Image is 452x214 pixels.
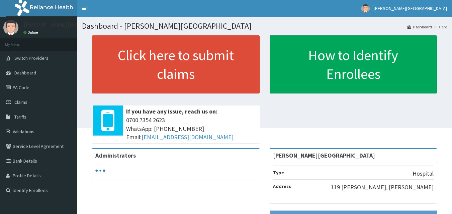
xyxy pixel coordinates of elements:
[3,20,18,35] img: User Image
[273,170,284,176] b: Type
[126,116,256,142] span: 0700 7354 2623 WhatsApp: [PHONE_NUMBER] Email:
[95,152,136,159] b: Administrators
[126,108,217,115] b: If you have any issue, reach us on:
[273,183,291,189] b: Address
[270,35,437,93] a: How to Identify Enrollees
[433,24,447,30] li: Here
[92,35,260,93] a: Click here to submit claims
[95,166,105,176] svg: audio-loading
[14,55,49,61] span: Switch Providers
[374,5,447,11] span: [PERSON_NAME][GEOGRAPHIC_DATA]
[23,22,122,28] p: [PERSON_NAME][GEOGRAPHIC_DATA]
[142,133,234,141] a: [EMAIL_ADDRESS][DOMAIN_NAME]
[14,70,36,76] span: Dashboard
[23,30,39,35] a: Online
[82,22,447,30] h1: Dashboard - [PERSON_NAME][GEOGRAPHIC_DATA]
[14,114,26,120] span: Tariffs
[331,183,434,192] p: 119 [PERSON_NAME], [PERSON_NAME]
[407,24,432,30] a: Dashboard
[273,152,375,159] strong: [PERSON_NAME][GEOGRAPHIC_DATA]
[413,169,434,178] p: Hospital
[14,99,27,105] span: Claims
[361,4,370,13] img: User Image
